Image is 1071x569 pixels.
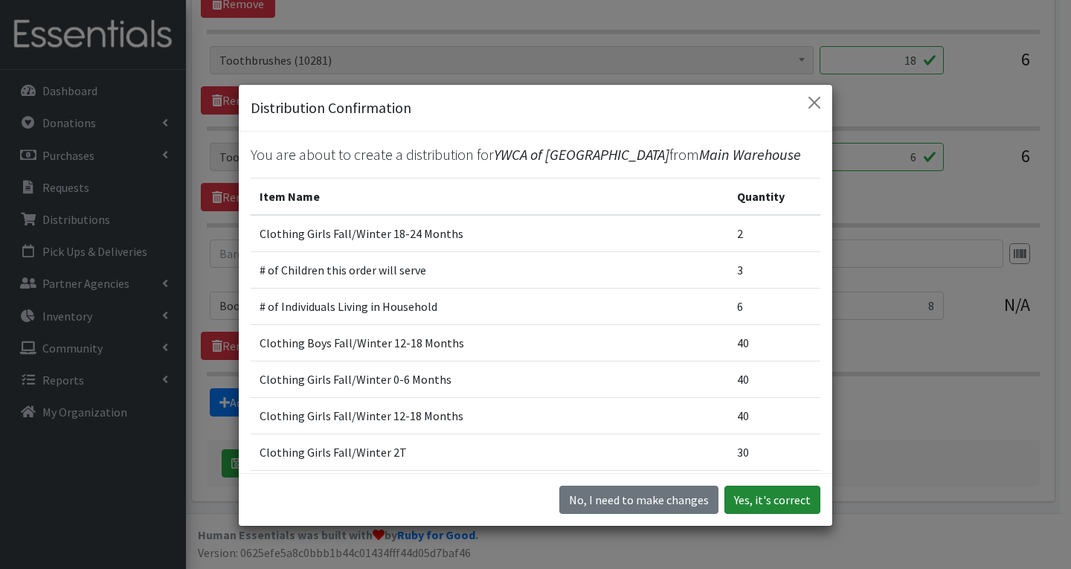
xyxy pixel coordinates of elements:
td: Clothing Girls Fall/Winter 18-24 Months [251,215,728,252]
td: 6 [728,289,820,325]
td: 504 [728,471,820,507]
td: 2 [728,215,820,252]
td: Clothing Girls Fall/Winter 12-18 Months [251,398,728,434]
th: Item Name [251,179,728,216]
button: Close [803,91,826,115]
td: # of Individuals Living in Household [251,289,728,325]
h5: Distribution Confirmation [251,97,411,119]
th: Quantity [728,179,820,216]
td: Clothing Boys Fall/Winter 12-18 Months [251,325,728,361]
td: # of Children this order will serve [251,252,728,289]
td: Clothing Girls Fall/Winter 0-6 Months [251,361,728,398]
td: 30 [728,434,820,471]
td: 40 [728,361,820,398]
span: Main Warehouse [699,145,801,164]
td: 3 [728,252,820,289]
td: Wipes Baby [251,471,728,507]
td: 40 [728,398,820,434]
button: No I need to make changes [559,486,718,514]
span: YWCA of [GEOGRAPHIC_DATA] [494,145,669,164]
button: Yes, it's correct [724,486,820,514]
td: Clothing Girls Fall/Winter 2T [251,434,728,471]
td: 40 [728,325,820,361]
p: You are about to create a distribution for from [251,144,820,166]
